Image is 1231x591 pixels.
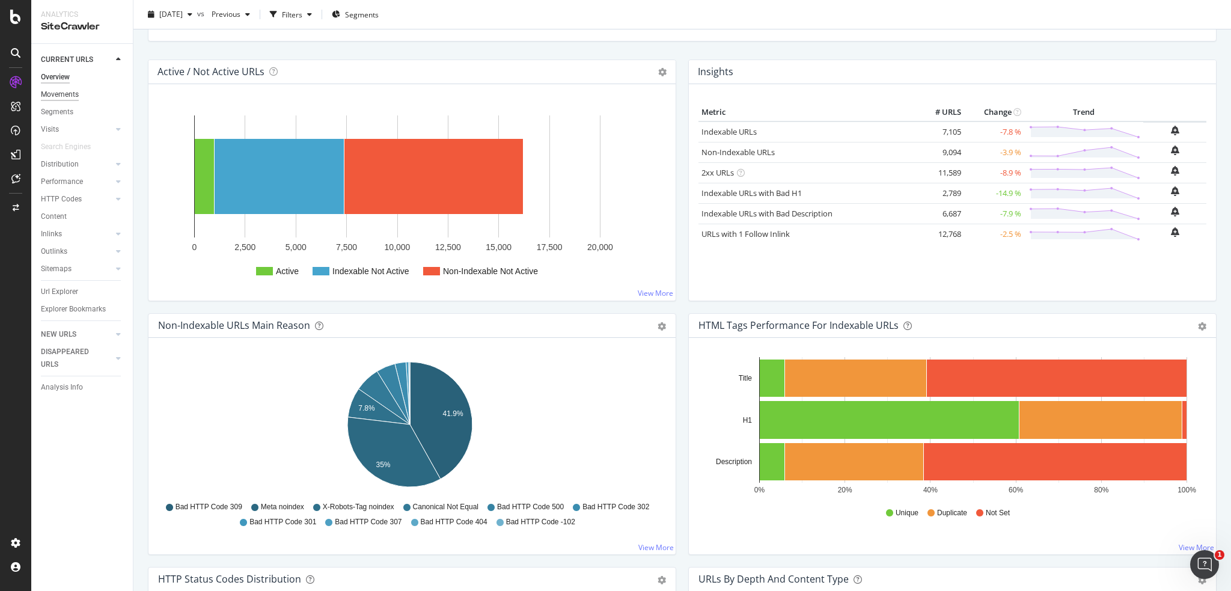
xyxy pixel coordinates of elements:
[964,142,1024,162] td: -3.9 %
[701,147,775,158] a: Non-Indexable URLs
[1171,227,1179,237] div: bell-plus
[345,9,379,19] span: Segments
[41,158,112,171] a: Distribution
[1009,486,1023,494] text: 60%
[282,9,302,19] div: Filters
[421,517,487,527] span: Bad HTTP Code 404
[701,167,734,178] a: 2xx URLs
[916,103,964,121] th: # URLS
[923,486,938,494] text: 40%
[41,141,91,153] div: Search Engines
[638,288,673,298] a: View More
[176,502,242,512] span: Bad HTTP Code 309
[413,502,478,512] span: Canonical Not Equal
[1171,207,1179,216] div: bell-plus
[582,502,649,512] span: Bad HTTP Code 302
[327,5,383,24] button: Segments
[1179,542,1214,553] a: View More
[192,242,197,252] text: 0
[41,176,112,188] a: Performance
[41,328,112,341] a: NEW URLS
[358,404,375,412] text: 7.8%
[197,8,207,18] span: vs
[385,242,411,252] text: 10,000
[743,416,753,424] text: H1
[1190,550,1219,579] iframe: Intercom live chat
[265,5,317,24] button: Filters
[261,502,304,512] span: Meta noindex
[41,346,112,371] a: DISAPPEARED URLS
[41,88,79,101] div: Movements
[1198,322,1206,331] div: gear
[916,224,964,244] td: 12,768
[41,286,124,298] a: Url Explorer
[497,502,564,512] span: Bad HTTP Code 500
[698,573,849,585] div: URLs by Depth and Content Type
[41,245,112,258] a: Outlinks
[1024,103,1143,121] th: Trend
[658,322,666,331] div: gear
[701,228,790,239] a: URLs with 1 Follow Inlink
[41,381,124,394] a: Analysis Info
[916,203,964,224] td: 6,687
[1198,576,1206,584] div: gear
[896,508,918,518] span: Unique
[754,486,765,494] text: 0%
[506,517,575,527] span: Bad HTTP Code -102
[1171,166,1179,176] div: bell-plus
[323,502,394,512] span: X-Robots-Tag noindex
[276,266,299,276] text: Active
[1215,550,1224,560] span: 1
[739,374,753,382] text: Title
[587,242,613,252] text: 20,000
[701,208,832,219] a: Indexable URLs with Bad Description
[41,346,102,371] div: DISAPPEARED URLS
[701,126,757,137] a: Indexable URLs
[916,183,964,203] td: 2,789
[158,103,666,291] svg: A chart.
[658,576,666,584] div: gear
[916,142,964,162] td: 9,094
[435,242,461,252] text: 12,500
[41,123,59,136] div: Visits
[41,328,76,341] div: NEW URLS
[537,242,563,252] text: 17,500
[41,106,73,118] div: Segments
[41,176,83,188] div: Performance
[158,573,301,585] div: HTTP Status Codes Distribution
[41,71,124,84] a: Overview
[41,210,124,223] a: Content
[41,263,112,275] a: Sitemaps
[41,71,70,84] div: Overview
[986,508,1010,518] span: Not Set
[158,357,662,497] svg: A chart.
[41,193,82,206] div: HTTP Codes
[838,486,852,494] text: 20%
[41,54,93,66] div: CURRENT URLS
[41,141,103,153] a: Search Engines
[41,158,79,171] div: Distribution
[698,357,1202,497] div: A chart.
[41,54,112,66] a: CURRENT URLS
[332,266,409,276] text: Indexable Not Active
[41,228,62,240] div: Inlinks
[964,103,1024,121] th: Change
[41,20,123,34] div: SiteCrawler
[964,183,1024,203] td: -14.9 %
[41,88,124,101] a: Movements
[41,228,112,240] a: Inlinks
[157,64,264,80] h4: Active / Not Active URLs
[916,162,964,183] td: 11,589
[207,9,240,19] span: Previous
[698,64,733,80] h4: Insights
[41,210,67,223] div: Content
[658,68,667,76] i: Options
[158,319,310,331] div: Non-Indexable URLs Main Reason
[41,286,78,298] div: Url Explorer
[41,245,67,258] div: Outlinks
[335,517,402,527] span: Bad HTTP Code 307
[964,121,1024,142] td: -7.8 %
[41,193,112,206] a: HTTP Codes
[207,5,255,24] button: Previous
[1171,186,1179,196] div: bell-plus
